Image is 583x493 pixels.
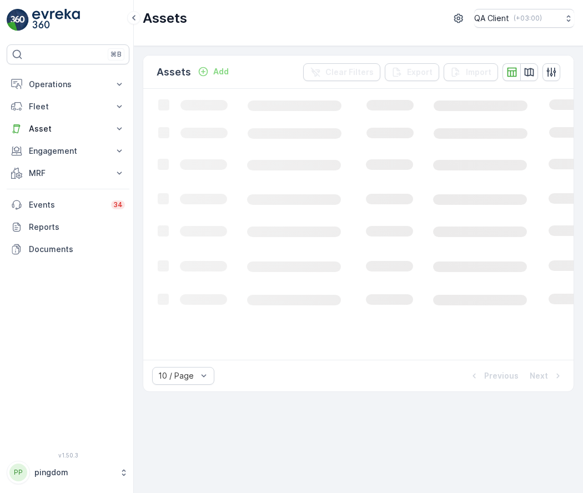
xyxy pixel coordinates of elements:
p: Export [407,67,433,78]
button: Fleet [7,95,129,118]
button: Next [529,369,565,383]
p: Operations [29,79,107,90]
p: Assets [143,9,187,27]
button: Asset [7,118,129,140]
button: Import [444,63,498,81]
img: logo [7,9,29,31]
a: Reports [7,216,129,238]
p: MRF [29,168,107,179]
p: ( +03:00 ) [514,14,542,23]
button: QA Client(+03:00) [474,9,574,28]
p: Import [466,67,491,78]
img: logo_light-DOdMpM7g.png [32,9,80,31]
button: Previous [468,369,520,383]
button: Clear Filters [303,63,380,81]
p: Add [213,66,229,77]
p: Fleet [29,101,107,112]
a: Documents [7,238,129,260]
p: Reports [29,222,125,233]
button: MRF [7,162,129,184]
p: Previous [484,370,519,381]
p: Engagement [29,145,107,157]
button: Engagement [7,140,129,162]
p: Documents [29,244,125,255]
button: PPpingdom [7,461,129,484]
a: Events34 [7,194,129,216]
p: ⌘B [110,50,122,59]
p: Assets [157,64,191,80]
p: Asset [29,123,107,134]
button: Operations [7,73,129,95]
button: Export [385,63,439,81]
p: Next [530,370,548,381]
p: 34 [113,200,123,209]
p: Events [29,199,104,210]
button: Add [193,65,233,78]
p: pingdom [34,467,114,478]
span: v 1.50.3 [7,452,129,459]
p: QA Client [474,13,509,24]
div: PP [9,464,27,481]
p: Clear Filters [325,67,374,78]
